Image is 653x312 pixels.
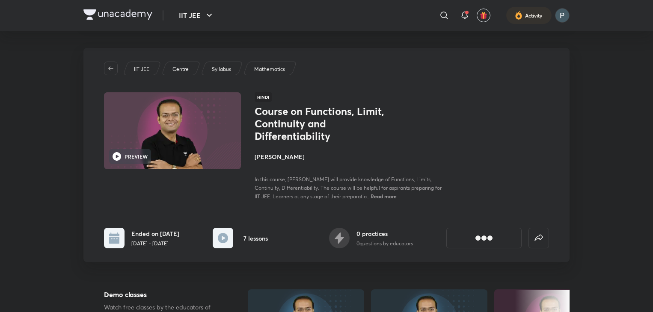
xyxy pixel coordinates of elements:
img: Thumbnail [103,91,242,170]
p: IIT JEE [134,65,149,73]
p: Syllabus [212,65,231,73]
span: Read more [371,193,397,200]
a: Syllabus [211,65,233,73]
span: Hindi [255,92,272,102]
button: [object Object] [446,228,522,248]
p: Centre [172,65,189,73]
button: avatar [477,9,490,22]
h5: Demo classes [104,289,220,300]
button: false [528,228,549,248]
img: activity [515,10,522,21]
h1: Course on Functions, Limit, Continuity and Differentiability [255,105,395,142]
button: IIT JEE [174,7,220,24]
h6: 0 practices [356,229,413,238]
a: Company Logo [83,9,152,22]
span: In this course, [PERSON_NAME] will provide knowledge of Functions, Limits, Continuity, Differenti... [255,176,442,200]
a: Centre [171,65,190,73]
h4: [PERSON_NAME] [255,152,446,161]
h6: PREVIEW [125,153,148,160]
img: Payal Kumari [555,8,570,23]
p: [DATE] - [DATE] [131,240,179,247]
a: IIT JEE [133,65,151,73]
img: Company Logo [83,9,152,20]
a: Mathematics [253,65,287,73]
p: Mathematics [254,65,285,73]
h6: 7 lessons [243,234,268,243]
img: avatar [480,12,487,19]
h6: Ended on [DATE] [131,229,179,238]
p: 0 questions by educators [356,240,413,247]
